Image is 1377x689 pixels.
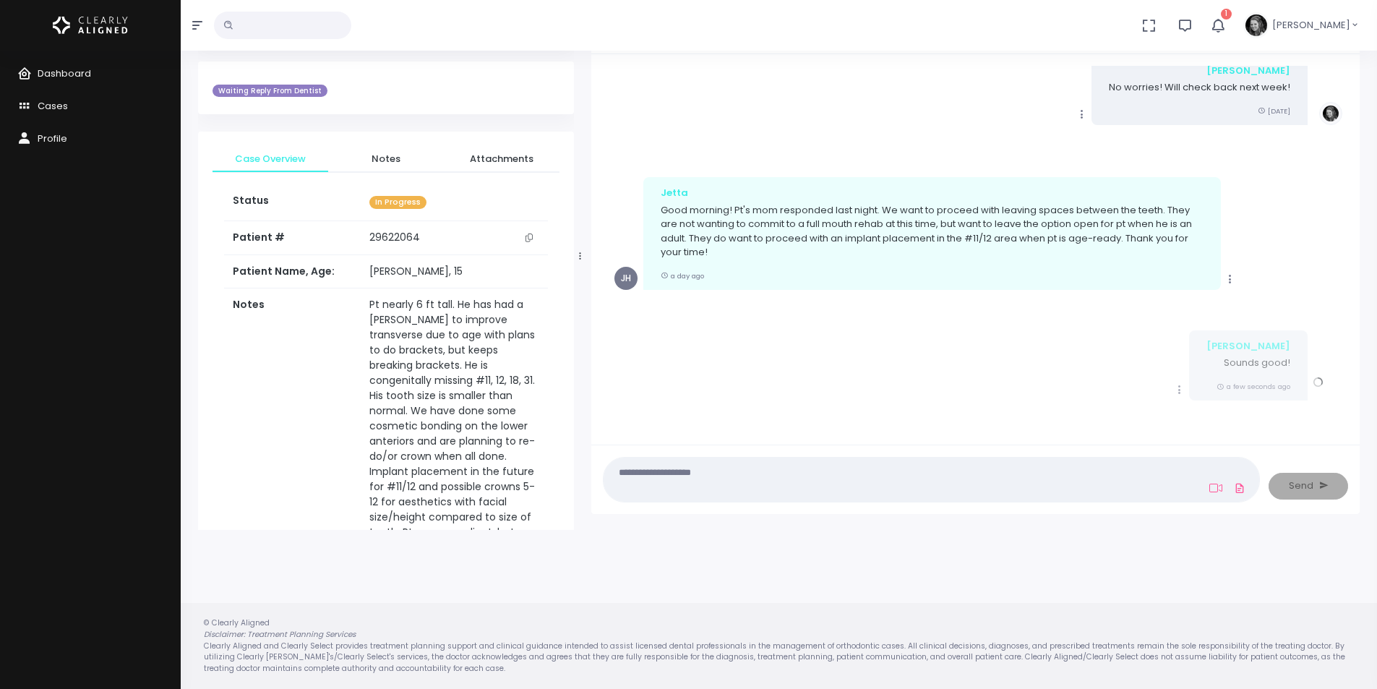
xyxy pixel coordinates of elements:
[224,184,361,221] th: Status
[1243,12,1269,38] img: Header Avatar
[661,186,1204,200] div: Jetta
[1258,106,1290,116] small: [DATE]
[1221,9,1232,20] span: 1
[1217,382,1290,391] small: a few seconds ago
[1206,356,1290,370] p: Sounds good!
[455,152,548,166] span: Attachments
[204,629,356,640] em: Disclaimer: Treatment Planning Services
[361,221,547,254] td: 29622064
[661,203,1204,260] p: Good morning! Pt's mom responded last night. We want to proceed with leaving spaces between the t...
[224,288,361,565] th: Notes
[603,66,1348,430] div: scrollable content
[1206,482,1225,494] a: Add Loom Video
[661,271,704,281] small: a day ago
[213,85,327,98] span: Waiting Reply From Dentist
[224,255,361,288] th: Patient Name, Age:
[224,152,317,166] span: Case Overview
[38,67,91,80] span: Dashboard
[340,152,432,166] span: Notes
[1206,339,1290,354] div: [PERSON_NAME]
[1231,475,1248,501] a: Add Files
[38,132,67,145] span: Profile
[38,99,68,113] span: Cases
[1109,80,1290,95] p: No worries! Will check back next week!
[614,267,638,290] span: JH
[361,255,547,288] td: [PERSON_NAME], 15
[224,221,361,255] th: Patient #
[369,196,426,210] span: In Progress
[361,288,547,565] td: Pt nearly 6 ft tall. He has had a [PERSON_NAME] to improve transverse due to age with plans to do...
[53,10,128,40] img: Logo Horizontal
[1109,64,1290,78] div: [PERSON_NAME]
[1272,18,1350,33] span: [PERSON_NAME]
[189,617,1368,674] div: © Clearly Aligned Clearly Aligned and Clearly Select provides treatment planning support and clin...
